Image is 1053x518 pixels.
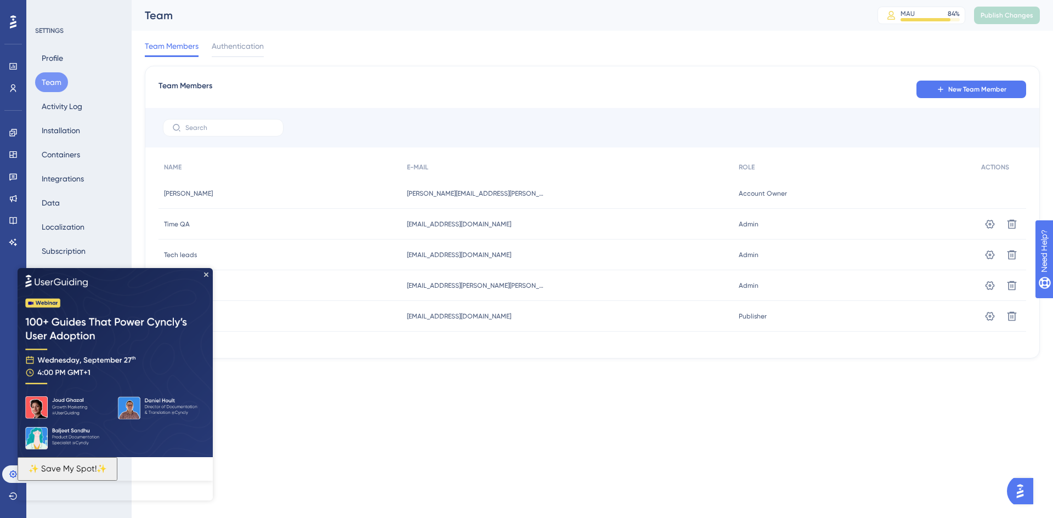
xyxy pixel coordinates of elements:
span: NAME [164,163,182,172]
span: Time QA [164,220,190,229]
span: [EMAIL_ADDRESS][DOMAIN_NAME] [407,312,511,321]
input: Search [185,124,274,132]
span: Team Members [158,79,212,99]
button: Activity Log [35,96,89,116]
button: Integrations [35,169,90,189]
span: Admin [739,220,758,229]
span: E-MAIL [407,163,428,172]
button: Subscription [35,241,92,261]
span: New Team Member [948,85,1006,94]
span: Publisher [739,312,767,321]
div: SETTINGS [35,26,124,35]
button: New Team Member [916,81,1026,98]
button: Profile [35,48,70,68]
button: Data [35,193,66,213]
button: Publish Changes [974,7,1040,24]
span: Account Owner [739,189,787,198]
iframe: UserGuiding AI Assistant Launcher [1007,475,1040,508]
span: ACTIONS [981,163,1009,172]
div: MAU [901,9,915,18]
div: 84 % [948,9,960,18]
button: Containers [35,145,87,164]
span: Team Members [145,39,199,53]
span: [EMAIL_ADDRESS][DOMAIN_NAME] [407,220,511,229]
span: Publish Changes [981,11,1033,20]
span: ROLE [739,163,755,172]
div: Close Preview [186,4,191,9]
button: Team [35,72,68,92]
button: Rate Limiting [35,265,94,285]
div: Team [145,8,850,23]
span: Admin [739,251,758,259]
span: Authentication [212,39,264,53]
span: Need Help? [26,3,69,16]
span: [EMAIL_ADDRESS][DOMAIN_NAME] [407,251,511,259]
span: [PERSON_NAME] [164,189,213,198]
button: Localization [35,217,91,237]
span: Tech leads [164,251,197,259]
span: Admin [739,281,758,290]
span: [PERSON_NAME][EMAIL_ADDRESS][PERSON_NAME][PERSON_NAME][DOMAIN_NAME] [407,189,544,198]
span: [EMAIL_ADDRESS][PERSON_NAME][PERSON_NAME][DOMAIN_NAME] [407,281,544,290]
button: Installation [35,121,87,140]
